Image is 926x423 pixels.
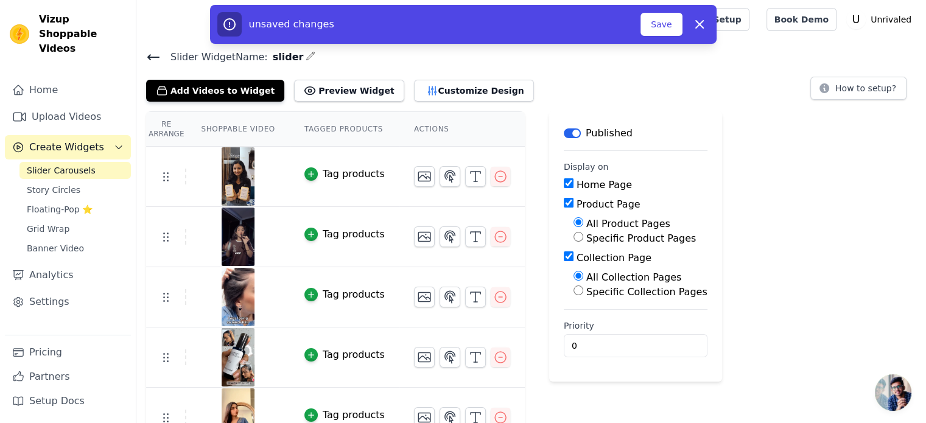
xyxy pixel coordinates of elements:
[221,328,255,386] img: vizup-images-c25a.png
[5,135,131,159] button: Create Widgets
[586,126,633,141] p: Published
[5,78,131,102] a: Home
[875,374,911,411] div: Open chat
[564,161,609,173] legend: Display on
[414,80,534,102] button: Customize Design
[27,184,80,196] span: Story Circles
[414,287,435,307] button: Change Thumbnail
[19,201,131,218] a: Floating-Pop ⭐
[27,164,96,177] span: Slider Carousels
[577,252,651,264] label: Collection Page
[414,226,435,247] button: Change Thumbnail
[323,287,385,302] div: Tag products
[19,162,131,179] a: Slider Carousels
[810,77,907,100] button: How to setup?
[5,290,131,314] a: Settings
[186,112,289,147] th: Shoppable Video
[294,80,404,102] button: Preview Widget
[5,389,131,413] a: Setup Docs
[564,320,707,332] label: Priority
[249,18,334,30] span: unsaved changes
[161,50,268,65] span: Slider Widget Name:
[810,85,907,97] a: How to setup?
[586,271,681,283] label: All Collection Pages
[323,227,385,242] div: Tag products
[221,268,255,326] img: vizup-images-2958.png
[304,348,385,362] button: Tag products
[5,340,131,365] a: Pricing
[323,408,385,422] div: Tag products
[586,286,707,298] label: Specific Collection Pages
[19,220,131,237] a: Grid Wrap
[306,49,315,65] div: Edit Name
[146,112,186,147] th: Re Arrange
[304,167,385,181] button: Tag products
[146,80,284,102] button: Add Videos to Widget
[577,198,640,210] label: Product Page
[268,50,304,65] span: slider
[399,112,525,147] th: Actions
[304,408,385,422] button: Tag products
[29,140,104,155] span: Create Widgets
[5,263,131,287] a: Analytics
[19,240,131,257] a: Banner Video
[323,348,385,362] div: Tag products
[323,167,385,181] div: Tag products
[414,347,435,368] button: Change Thumbnail
[27,223,69,235] span: Grid Wrap
[304,227,385,242] button: Tag products
[586,232,696,244] label: Specific Product Pages
[5,365,131,389] a: Partners
[586,218,670,229] label: All Product Pages
[221,147,255,206] img: vizup-images-a75c.png
[27,203,93,215] span: Floating-Pop ⭐
[414,166,435,187] button: Change Thumbnail
[19,181,131,198] a: Story Circles
[27,242,84,254] span: Banner Video
[5,105,131,129] a: Upload Videos
[304,287,385,302] button: Tag products
[640,13,682,36] button: Save
[577,179,632,191] label: Home Page
[290,112,399,147] th: Tagged Products
[221,208,255,266] img: vizup-images-5354.png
